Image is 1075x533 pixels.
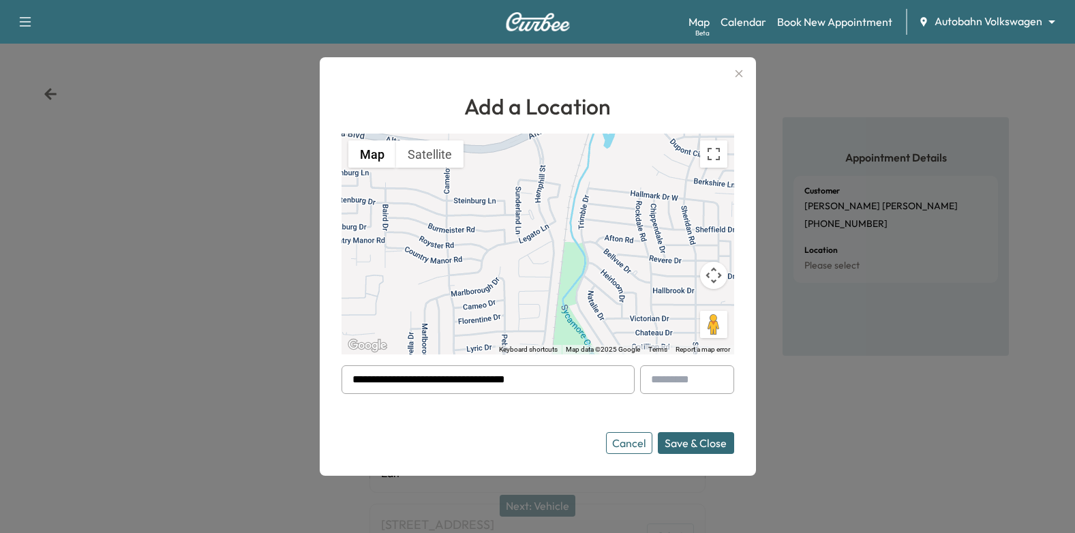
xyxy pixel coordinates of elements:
button: Toggle fullscreen view [700,140,727,168]
a: MapBeta [688,14,710,30]
a: Terms (opens in new tab) [648,346,667,353]
span: Map data ©2025 Google [566,346,640,353]
a: Book New Appointment [777,14,892,30]
a: Report a map error [676,346,730,353]
img: Google [345,337,390,354]
a: Open this area in Google Maps (opens a new window) [345,337,390,354]
a: Calendar [721,14,766,30]
button: Keyboard shortcuts [499,345,558,354]
button: Cancel [606,432,652,454]
button: Save & Close [658,432,734,454]
button: Drag Pegman onto the map to open Street View [700,311,727,338]
div: Beta [695,28,710,38]
h1: Add a Location [342,90,734,123]
img: Curbee Logo [505,12,571,31]
button: Show satellite imagery [396,140,464,168]
span: Autobahn Volkswagen [935,14,1042,29]
button: Map camera controls [700,262,727,289]
button: Show street map [348,140,396,168]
